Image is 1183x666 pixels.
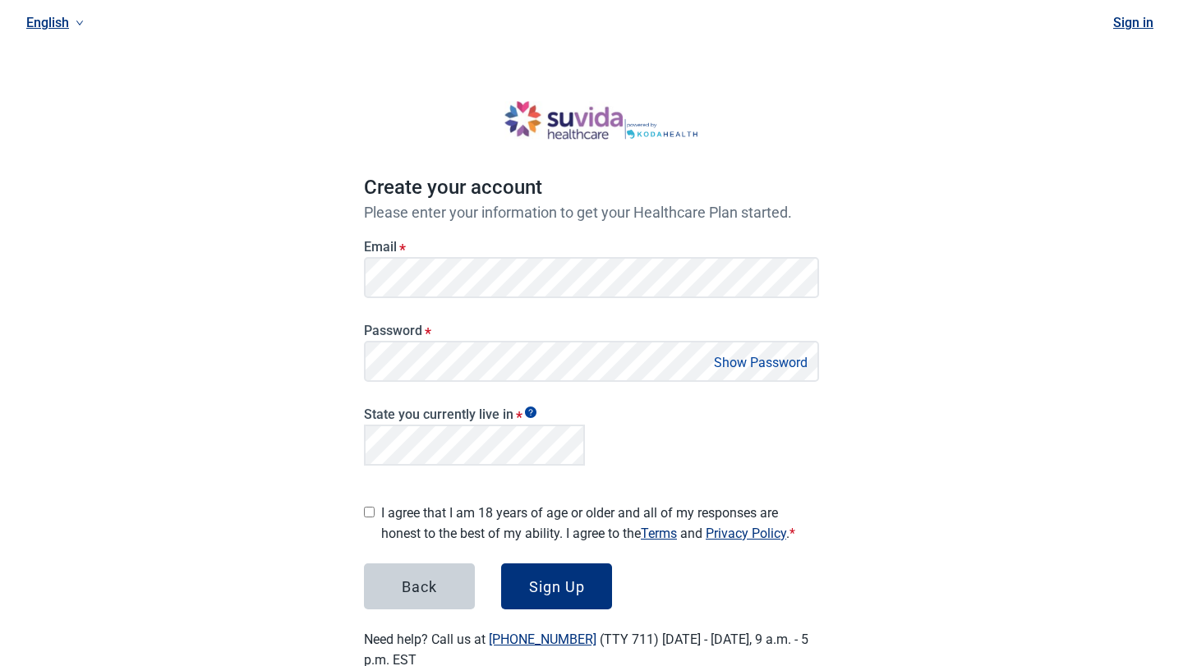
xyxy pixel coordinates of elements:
[501,563,612,609] button: Sign Up
[529,578,585,595] div: Sign Up
[364,323,819,338] label: Password
[364,406,585,422] label: State you currently live in
[402,578,437,595] div: Back
[76,19,84,27] span: down
[1113,15,1153,30] a: Sign in
[20,9,90,36] a: Current language: English
[525,406,536,418] span: Show tooltip
[381,503,819,544] label: I agree that I am 18 years of age or older and all of my responses are honest to the best of my a...
[364,563,475,609] button: Back
[706,526,786,541] a: Privacy Policy
[789,526,795,541] span: Required field
[460,99,723,140] img: Koda Health
[709,351,812,374] button: Show Password
[489,632,596,647] a: [PHONE_NUMBER]
[364,204,819,221] p: Please enter your information to get your Healthcare Plan started.
[364,172,819,204] h1: Create your account
[641,526,677,541] a: Terms
[364,239,819,255] label: Email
